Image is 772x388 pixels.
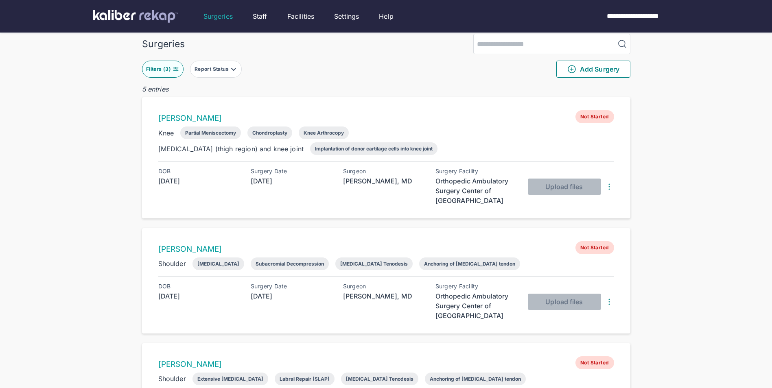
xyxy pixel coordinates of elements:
[287,11,315,21] a: Facilities
[251,168,332,174] div: Surgery Date
[280,376,330,382] div: Labral Repair (SLAP)
[142,84,630,94] div: 5 entries
[256,261,324,267] div: Subacromial Decompression
[346,376,413,382] div: [MEDICAL_DATA] Tenodesis
[334,11,359,21] a: Settings
[158,291,240,301] div: [DATE]
[617,39,627,49] img: MagnifyingGlass.1dc66aab.svg
[528,179,601,195] button: Upload files
[185,130,236,136] div: Partial Meniscectomy
[251,291,332,301] div: [DATE]
[142,38,185,50] div: Surgeries
[604,182,614,192] img: DotsThreeVertical.31cb0eda.svg
[575,110,614,123] span: Not Started
[545,183,583,191] span: Upload files
[195,66,230,72] div: Report Status
[567,64,619,74] span: Add Surgery
[575,241,614,254] span: Not Started
[340,261,408,267] div: [MEDICAL_DATA] Tenodesis
[315,146,433,152] div: Implantation of donor cartilage cells into knee joint
[343,291,424,301] div: [PERSON_NAME], MD
[435,291,517,320] div: Orthopedic Ambulatory Surgery Center of [GEOGRAPHIC_DATA]
[556,61,630,78] button: Add Surgery
[304,130,344,136] div: Knee Arthrocopy
[379,11,394,21] a: Help
[158,360,222,369] a: [PERSON_NAME]
[203,11,233,21] a: Surgeries
[251,176,332,186] div: [DATE]
[146,66,173,72] div: Filters ( 3 )
[93,10,178,23] img: kaliber labs logo
[158,176,240,186] div: [DATE]
[158,374,186,384] div: Shoulder
[435,168,517,174] div: Surgery Facility
[343,176,424,186] div: [PERSON_NAME], MD
[545,298,583,306] span: Upload files
[197,261,239,267] div: [MEDICAL_DATA]
[252,130,287,136] div: Chondroplasty
[158,144,304,154] div: [MEDICAL_DATA] (thigh region) and knee joint
[197,376,263,382] div: Extensive [MEDICAL_DATA]
[158,244,222,254] a: [PERSON_NAME]
[604,297,614,307] img: DotsThreeVertical.31cb0eda.svg
[230,66,237,72] img: filter-caret-down-grey.b3560631.svg
[567,64,577,74] img: PlusCircleGreen.5fd88d77.svg
[528,294,601,310] button: Upload files
[253,11,267,21] a: Staff
[190,61,242,78] button: Report Status
[158,168,240,174] div: DOB
[435,283,517,290] div: Surgery Facility
[575,356,614,369] span: Not Started
[158,113,222,123] a: [PERSON_NAME]
[251,283,332,290] div: Surgery Date
[424,261,515,267] div: Anchoring of [MEDICAL_DATA] tendon
[430,376,521,382] div: Anchoring of [MEDICAL_DATA] tendon
[343,283,424,290] div: Surgeon
[158,283,240,290] div: DOB
[158,259,186,268] div: Shoulder
[142,61,184,78] button: Filters (3)
[343,168,424,174] div: Surgeon
[435,176,517,205] div: Orthopedic Ambulatory Surgery Center of [GEOGRAPHIC_DATA]
[158,128,174,138] div: Knee
[173,66,179,72] img: faders-horizontal-teal.edb3eaa8.svg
